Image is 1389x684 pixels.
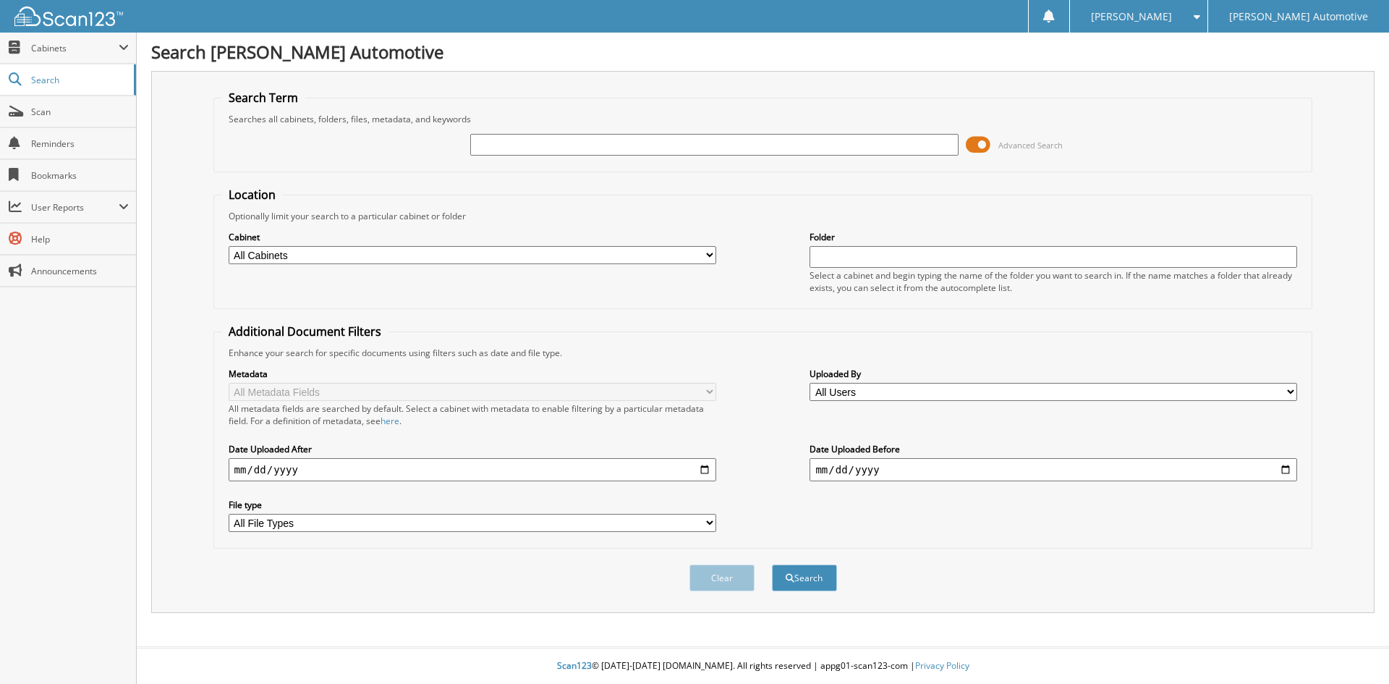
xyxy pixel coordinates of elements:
[31,106,129,118] span: Scan
[229,402,716,427] div: All metadata fields are searched by default. Select a cabinet with metadata to enable filtering b...
[1229,12,1368,21] span: [PERSON_NAME] Automotive
[689,565,755,591] button: Clear
[772,565,837,591] button: Search
[14,7,123,26] img: scan123-logo-white.svg
[810,443,1297,455] label: Date Uploaded Before
[221,210,1305,222] div: Optionally limit your search to a particular cabinet or folder
[31,138,129,150] span: Reminders
[31,42,119,54] span: Cabinets
[998,140,1063,151] span: Advanced Search
[915,659,969,672] a: Privacy Policy
[381,415,399,427] a: here
[810,368,1297,380] label: Uploaded By
[229,443,716,455] label: Date Uploaded After
[31,233,129,245] span: Help
[31,74,127,86] span: Search
[221,113,1305,125] div: Searches all cabinets, folders, files, metadata, and keywords
[31,169,129,182] span: Bookmarks
[810,269,1297,294] div: Select a cabinet and begin typing the name of the folder you want to search in. If the name match...
[1091,12,1172,21] span: [PERSON_NAME]
[229,231,716,243] label: Cabinet
[151,40,1375,64] h1: Search [PERSON_NAME] Automotive
[229,499,716,511] label: File type
[229,368,716,380] label: Metadata
[221,347,1305,359] div: Enhance your search for specific documents using filters such as date and file type.
[137,649,1389,684] div: © [DATE]-[DATE] [DOMAIN_NAME]. All rights reserved | appg01-scan123-com |
[31,265,129,277] span: Announcements
[31,201,119,214] span: User Reports
[229,458,716,481] input: start
[810,458,1297,481] input: end
[221,90,305,106] legend: Search Term
[221,187,283,203] legend: Location
[557,659,592,672] span: Scan123
[810,231,1297,243] label: Folder
[1317,615,1389,684] iframe: Chat Widget
[221,324,388,339] legend: Additional Document Filters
